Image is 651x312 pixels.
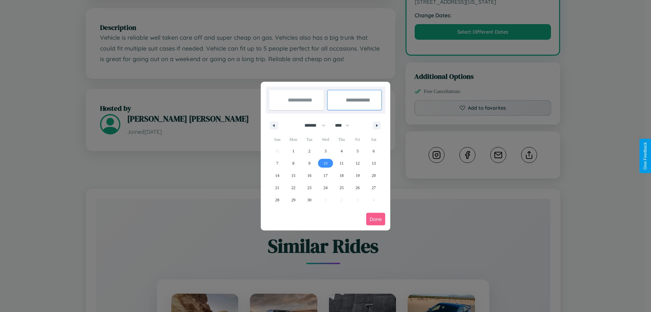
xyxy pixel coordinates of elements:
span: 9 [309,157,311,169]
span: Mon [285,134,301,145]
button: 29 [285,194,301,206]
span: 27 [372,182,376,194]
button: 25 [334,182,350,194]
span: Sat [366,134,382,145]
button: 6 [366,145,382,157]
button: 18 [334,169,350,182]
span: 21 [275,182,279,194]
div: Give Feedback [643,142,648,170]
button: 15 [285,169,301,182]
button: 2 [301,145,317,157]
button: 23 [301,182,317,194]
span: 1 [292,145,294,157]
button: 1 [285,145,301,157]
span: 10 [323,157,328,169]
button: 3 [317,145,333,157]
span: 29 [291,194,295,206]
span: 17 [323,169,328,182]
span: Tue [301,134,317,145]
button: 13 [366,157,382,169]
span: 28 [275,194,279,206]
span: 22 [291,182,295,194]
span: 13 [372,157,376,169]
button: 19 [350,169,366,182]
button: 22 [285,182,301,194]
button: 10 [317,157,333,169]
button: 27 [366,182,382,194]
span: 4 [340,145,342,157]
span: 12 [356,157,360,169]
button: 9 [301,157,317,169]
span: 14 [275,169,279,182]
span: 23 [308,182,312,194]
span: Sun [269,134,285,145]
span: 18 [339,169,343,182]
span: 5 [357,145,359,157]
button: 28 [269,194,285,206]
button: 12 [350,157,366,169]
button: 5 [350,145,366,157]
span: 16 [308,169,312,182]
span: 7 [276,157,278,169]
button: 21 [269,182,285,194]
span: 20 [372,169,376,182]
button: 4 [334,145,350,157]
span: 24 [323,182,328,194]
span: Thu [334,134,350,145]
button: 11 [334,157,350,169]
button: 30 [301,194,317,206]
span: Fri [350,134,366,145]
button: 16 [301,169,317,182]
span: 3 [324,145,327,157]
span: 6 [373,145,375,157]
span: 25 [339,182,343,194]
button: 24 [317,182,333,194]
button: 17 [317,169,333,182]
span: Wed [317,134,333,145]
span: 15 [291,169,295,182]
button: 7 [269,157,285,169]
span: 8 [292,157,294,169]
span: 11 [340,157,344,169]
span: 2 [309,145,311,157]
span: 30 [308,194,312,206]
button: Done [366,213,385,225]
button: 20 [366,169,382,182]
span: 19 [356,169,360,182]
span: 26 [356,182,360,194]
button: 14 [269,169,285,182]
button: 8 [285,157,301,169]
button: 26 [350,182,366,194]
